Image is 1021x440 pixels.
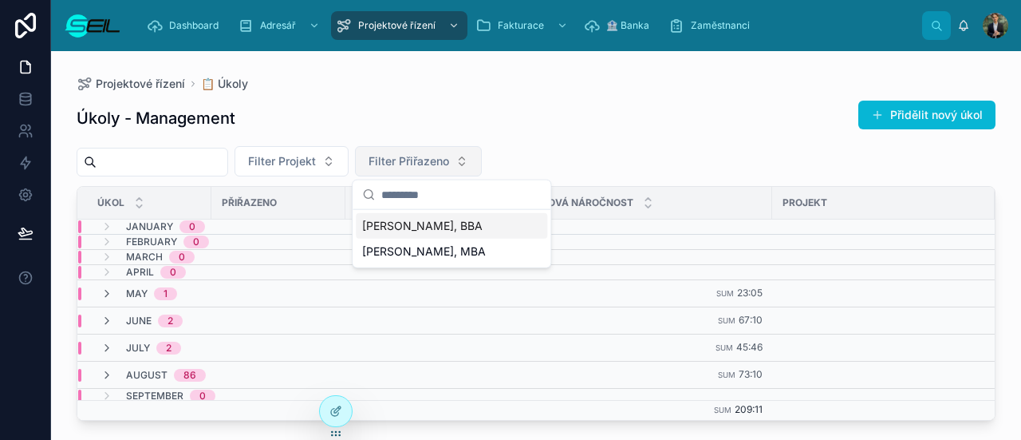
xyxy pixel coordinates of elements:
[362,218,483,234] span: [PERSON_NAME], BBA
[498,19,544,32] span: Fakturace
[714,406,731,414] small: Sum
[199,390,206,402] div: 0
[189,220,195,233] div: 0
[248,153,316,169] span: Filter Projekt
[96,76,185,92] span: Projektové řízení
[222,196,277,209] span: Přiřazeno
[166,342,171,355] div: 2
[260,19,296,32] span: Adresář
[355,146,482,176] button: Select Button
[358,19,436,32] span: Projektové řízení
[168,315,173,327] div: 2
[716,289,734,298] small: Sum
[169,19,219,32] span: Dashboard
[606,19,649,32] span: 🏦 Banka
[783,196,827,209] span: Projekt
[77,76,185,92] a: Projektové řízení
[126,251,163,264] span: March
[126,236,177,248] span: February
[715,343,733,352] small: Sum
[739,314,763,326] span: 67:10
[126,369,168,382] span: August
[126,342,150,355] span: July
[369,153,449,169] span: Filter Přiřazeno
[126,390,183,402] span: September
[126,315,152,327] span: June
[179,251,185,264] div: 0
[858,101,995,129] button: Přidělit nový úkol
[735,403,763,415] span: 209:11
[362,244,486,260] span: [PERSON_NAME], MBA
[331,11,467,40] a: Projektové řízení
[183,369,196,382] div: 86
[64,13,121,38] img: App logo
[126,220,173,233] span: January
[527,196,633,209] span: Časová náročnost
[353,210,550,268] div: Suggestions
[664,11,761,40] a: Zaměstnanci
[235,146,349,176] button: Select Button
[739,368,763,380] span: 73:10
[97,196,124,209] span: Úkol
[134,8,922,43] div: scrollable content
[164,287,168,300] div: 1
[718,371,735,379] small: Sum
[126,266,154,279] span: April
[579,11,660,40] a: 🏦 Banka
[691,19,750,32] span: Zaměstnanci
[718,316,735,325] small: Sum
[170,266,176,279] div: 0
[142,11,230,40] a: Dashboard
[126,287,148,300] span: May
[193,236,199,248] div: 0
[471,11,576,40] a: Fakturace
[201,76,248,92] a: 📋 Úkoly
[233,11,328,40] a: Adresář
[77,107,235,129] h1: Úkoly - Management
[737,287,763,299] span: 23:05
[736,341,763,353] span: 45:46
